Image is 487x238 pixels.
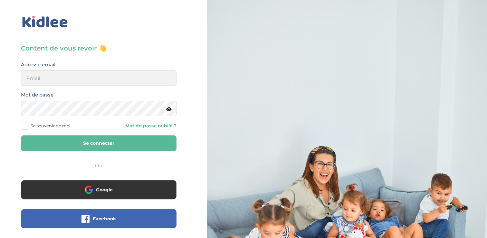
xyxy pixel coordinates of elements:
h3: Content de vous revoir 👋 [21,44,177,53]
span: Ou [95,162,102,169]
a: Google [21,191,177,197]
button: Se connecter [21,135,177,151]
img: google.png [85,186,93,194]
img: logo_kidlee_bleu [21,14,69,29]
span: Facebook [93,215,116,222]
input: Email [21,70,177,86]
span: Se souvenir de moi [31,122,71,130]
span: Google [96,187,113,193]
label: Adresse email [21,60,55,69]
label: Mot de passe [21,91,53,99]
img: facebook.png [81,215,90,223]
a: Mot de passe oublié ? [103,123,176,129]
a: Facebook [21,220,177,226]
button: Google [21,180,177,199]
button: Facebook [21,209,177,228]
